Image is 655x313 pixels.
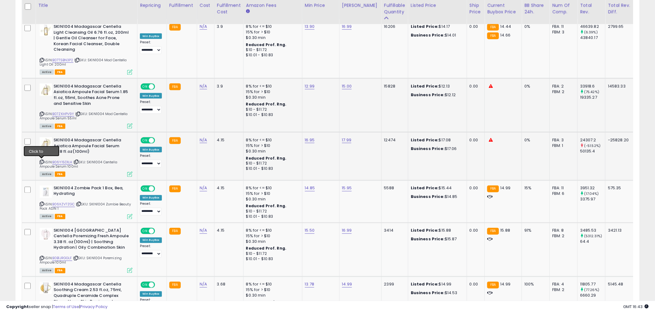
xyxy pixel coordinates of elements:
span: FBA [55,172,65,177]
small: (6.39%) [584,30,598,35]
div: 4.15 [217,137,239,143]
span: All listings currently available for purchase on Amazon [40,268,54,273]
a: 13.78 [305,281,314,288]
div: Preset: [140,244,162,258]
div: $14.85 [411,194,462,200]
div: Num of Comp. [552,2,575,15]
a: 16.99 [342,24,352,30]
div: Listed Price [411,2,464,9]
div: 3.68 [217,282,239,287]
span: OFF [154,84,164,89]
div: FBA: 3 [552,137,573,143]
div: $10.01 - $10.83 [246,53,297,58]
img: 31SJ6Nl-KGL._SL40_.jpg [40,186,52,198]
div: Current Buybox Price [487,2,519,15]
span: All listings currently available for purchase on Amazon [40,124,54,129]
div: $15.88 [411,228,462,234]
div: 8% for <= $10 [246,186,297,191]
div: FBM: 2 [552,89,573,95]
small: (17.04%) [584,191,599,196]
div: $0.30 min [246,197,297,202]
div: $10.01 - $10.83 [246,257,297,262]
span: | SKU: SKIN1004 Centella Ampoule Serum 100ml [40,160,117,169]
div: Title [38,2,135,9]
div: Ship Price [470,2,482,15]
div: FBM: 3 [552,29,573,35]
div: ASIN: [40,24,132,74]
small: (5312.31%) [584,234,602,239]
b: SKIN1004 Madagascar Centella Asiatica Ampoule Facial Serum 3.38 fl.oz(100ml) [54,137,129,156]
div: 14583.33 [608,84,629,89]
div: $10 - $11.72 [246,209,297,214]
b: Business Price: [411,236,445,242]
div: 3414 [384,228,403,234]
small: FBA [487,186,499,192]
b: Business Price: [411,32,445,38]
div: 5145.48 [608,282,629,287]
div: FBA: 11 [552,24,573,29]
span: ON [141,186,149,191]
b: Business Price: [411,194,445,200]
div: 15% for > $10 [246,143,297,148]
span: | SKU: SKIN1004 Poremizing Ampoule 100ml [40,256,122,265]
small: FBA [169,186,181,192]
div: 0.00 [470,24,480,29]
b: Listed Price: [411,185,439,191]
div: 3.9 [217,24,239,29]
div: FBM: 2 [552,287,573,293]
div: $14.53 [411,290,462,296]
div: 0% [524,84,545,89]
div: 15% for > $10 [246,234,297,239]
span: All listings currently available for purchase on Amazon [40,70,54,75]
div: 8% for <= $10 [246,282,297,287]
div: 0% [524,137,545,143]
div: FBA: 2 [552,84,573,89]
a: B07ZKHPV9Y [52,111,74,117]
div: 100% [524,282,545,287]
div: 6660.29 [580,293,605,298]
span: ON [141,282,149,287]
span: FBA [55,268,65,273]
div: 8% for <= $10 [246,84,297,89]
b: SKIN1004 [GEOGRAPHIC_DATA] Centella Poremizing Fresh Ampoule 3.38 fl. oz(100ml) | Soothing Hydrat... [54,228,129,252]
div: Preset: [140,202,162,216]
div: ASIN: [40,137,132,176]
div: $0.30 min [246,148,297,154]
div: 2799.65 [608,24,629,29]
b: Listed Price: [411,281,439,287]
a: 17.99 [342,137,352,143]
div: $15.87 [411,237,462,242]
div: -25828.20 [608,137,629,143]
a: B06XZV7ZGC [52,202,75,207]
div: ASIN: [40,228,132,272]
span: ON [141,84,149,89]
div: Fulfillment [169,2,194,9]
div: ASIN: [40,84,132,128]
a: 15.50 [305,228,315,234]
div: FBA: 4 [552,282,573,287]
div: $12.12 [411,92,462,98]
span: ON [141,228,149,234]
div: $0.30 min [246,35,297,41]
a: B0B1JRGGLF [52,256,72,261]
small: (-51.52%) [584,143,601,148]
div: $17.06 [411,146,462,152]
div: 0.00 [470,137,480,143]
small: FBA [487,228,499,235]
div: $0.30 min [246,239,297,245]
div: 50135.4 [580,148,605,154]
div: $14.99 [411,282,462,287]
div: 8% for <= $10 [246,228,297,234]
span: OFF [154,138,164,143]
div: seller snap | | [6,304,107,310]
span: | SKU: SKIN1004 Mad Centella Ampoule Serum 55ml [40,111,128,121]
span: All listings currently available for purchase on Amazon [40,172,54,177]
div: 3375.97 [580,197,605,202]
div: FBM: 6 [552,191,573,197]
small: FBA [169,24,181,31]
div: 12474 [384,137,403,143]
img: 31aW7hCdWrL._SL40_.jpg [40,24,52,36]
span: OFF [154,228,164,234]
span: | SKU: SKIN1004 Mad Centella Light Oil 200ml [40,58,127,67]
div: 24307.2 [580,137,605,143]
